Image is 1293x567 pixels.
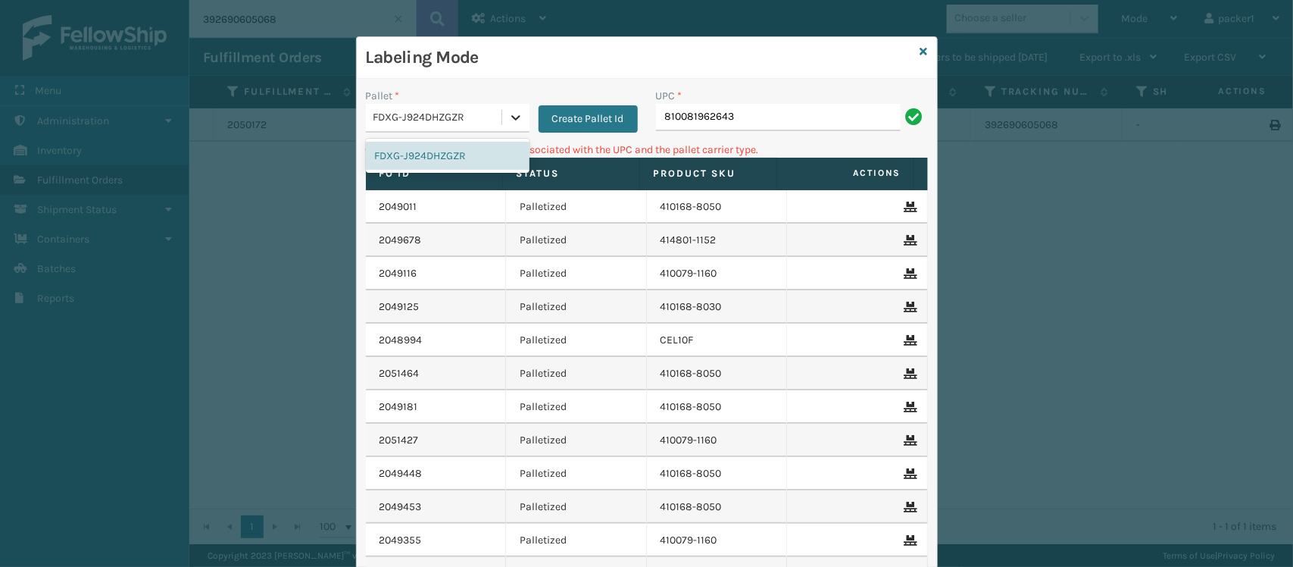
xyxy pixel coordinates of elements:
[656,88,682,104] label: UPC
[904,335,914,346] i: Remove From Pallet
[379,399,418,415] a: 2049181
[647,190,788,224] td: 410168-8050
[904,202,914,212] i: Remove From Pallet
[379,533,422,548] a: 2049355
[647,457,788,490] td: 410168-8050
[366,142,529,170] div: FDXG-J924DHZGZR
[506,224,647,257] td: Palletized
[379,333,423,348] a: 2048994
[904,535,914,546] i: Remove From Pallet
[904,502,914,512] i: Remove From Pallet
[379,266,417,281] a: 2049116
[647,490,788,524] td: 410168-8050
[647,424,788,457] td: 410079-1160
[379,366,420,381] a: 2051464
[506,524,647,557] td: Palletized
[379,233,422,248] a: 2049678
[647,357,788,390] td: 410168-8050
[506,424,647,457] td: Palletized
[647,257,788,290] td: 410079-1160
[379,299,420,315] a: 2049125
[379,500,422,515] a: 2049453
[506,490,647,524] td: Palletized
[379,433,419,448] a: 2051427
[904,402,914,412] i: Remove From Pallet
[373,110,503,126] div: FDXG-J924DHZGZR
[506,190,647,224] td: Palletized
[517,167,626,180] label: Status
[506,290,647,324] td: Palletized
[904,302,914,312] i: Remove From Pallet
[647,290,788,324] td: 410168-8030
[506,390,647,424] td: Palletized
[647,390,788,424] td: 410168-8050
[506,457,647,490] td: Palletized
[904,435,914,446] i: Remove From Pallet
[506,324,647,357] td: Palletized
[647,224,788,257] td: 414801-1152
[506,257,647,290] td: Palletized
[904,468,914,479] i: Remove From Pallet
[366,46,914,69] h3: Labeling Mode
[366,142,928,158] p: Can't find any fulfillment orders associated with the UPC and the pallet carrier type.
[782,161,910,186] span: Actions
[647,524,788,557] td: 410079-1160
[904,368,914,379] i: Remove From Pallet
[379,466,423,481] a: 2049448
[379,199,417,215] a: 2049011
[506,357,647,390] td: Palletized
[904,268,914,279] i: Remove From Pallet
[654,167,763,180] label: Product SKU
[539,105,638,133] button: Create Pallet Id
[379,167,489,180] label: Fo Id
[647,324,788,357] td: CEL10F
[366,88,400,104] label: Pallet
[904,235,914,246] i: Remove From Pallet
